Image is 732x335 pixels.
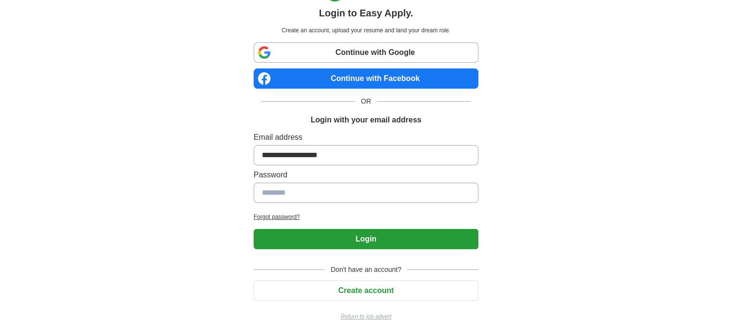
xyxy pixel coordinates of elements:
a: Forgot password? [254,213,478,221]
span: OR [355,96,377,107]
a: Continue with Facebook [254,68,478,89]
h1: Login with your email address [310,114,421,126]
label: Password [254,169,478,181]
label: Email address [254,132,478,143]
button: Create account [254,281,478,301]
a: Continue with Google [254,42,478,63]
a: Create account [254,286,478,295]
a: Return to job advert [254,312,478,321]
p: Create an account, upload your resume and land your dream role. [256,26,476,35]
h1: Login to Easy Apply. [319,6,413,20]
button: Login [254,229,478,249]
span: Don't have an account? [325,265,407,275]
